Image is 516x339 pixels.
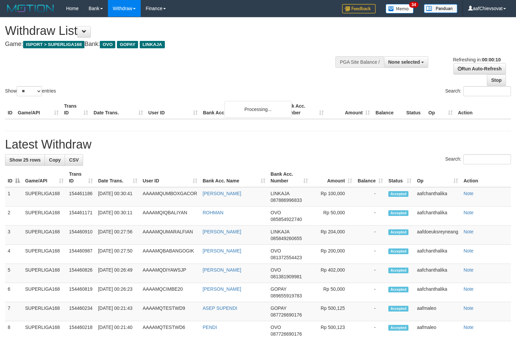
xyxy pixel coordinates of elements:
[200,168,268,187] th: Bank Acc. Name: activate to sort column ascending
[22,168,66,187] th: Game/API: activate to sort column ascending
[140,283,200,302] td: AAAAMQCIMBE20
[271,255,302,260] span: Copy 081372554423 to clipboard
[424,4,457,13] img: panduan.png
[409,2,418,8] span: 34
[388,248,408,254] span: Accepted
[463,325,473,330] a: Note
[386,4,414,13] img: Button%20Memo.svg
[5,154,45,166] a: Show 25 rows
[388,325,408,331] span: Accepted
[140,41,165,48] span: LINKAJA
[463,191,473,196] a: Note
[140,226,200,245] td: AAAAMQUMARALFIAN
[61,100,91,119] th: Trans ID
[271,325,281,330] span: OVO
[414,283,461,302] td: aafchanthalika
[414,226,461,245] td: aafdoeuksreyneang
[5,3,56,13] img: MOTION_logo.png
[403,100,426,119] th: Status
[388,229,408,235] span: Accepted
[311,168,355,187] th: Amount: activate to sort column ascending
[271,305,286,311] span: GOPAY
[311,302,355,321] td: Rp 500,125
[95,168,140,187] th: Date Trans.: activate to sort column ascending
[388,59,420,65] span: None selected
[461,168,511,187] th: Action
[482,57,501,62] strong: 00:00:10
[463,248,473,253] a: Note
[17,86,42,96] select: Showentries
[311,187,355,207] td: Rp 100,000
[355,207,386,226] td: -
[95,302,140,321] td: [DATE] 00:21:43
[414,187,461,207] td: aafchanthalika
[414,168,461,187] th: Op: activate to sort column ascending
[66,245,95,264] td: 154460987
[388,210,408,216] span: Accepted
[95,226,140,245] td: [DATE] 00:27:56
[5,245,22,264] td: 4
[268,168,311,187] th: Bank Acc. Number: activate to sort column ascending
[117,41,138,48] span: GOPAY
[66,283,95,302] td: 154460819
[66,207,95,226] td: 154461171
[271,191,289,196] span: LINKAJA
[95,187,140,207] td: [DATE] 00:30:41
[22,207,66,226] td: SUPERLIGA168
[66,168,95,187] th: Trans ID: activate to sort column ascending
[463,305,473,311] a: Note
[311,226,355,245] td: Rp 204,000
[355,187,386,207] td: -
[5,100,15,119] th: ID
[95,207,140,226] td: [DATE] 00:30:11
[386,168,414,187] th: Status: activate to sort column ascending
[95,264,140,283] td: [DATE] 00:26:49
[200,100,280,119] th: Bank Acc. Name
[445,86,511,96] label: Search:
[22,264,66,283] td: SUPERLIGA168
[388,287,408,292] span: Accepted
[463,229,473,234] a: Note
[5,226,22,245] td: 3
[271,210,281,215] span: OVO
[271,286,286,292] span: GOPAY
[224,101,292,118] div: Processing...
[463,210,473,215] a: Note
[203,210,223,215] a: ROHMAN
[5,187,22,207] td: 1
[414,264,461,283] td: aafchanthalika
[355,168,386,187] th: Balance: activate to sort column ascending
[5,283,22,302] td: 6
[355,226,386,245] td: -
[311,264,355,283] td: Rp 402,000
[414,245,461,264] td: aafchanthalika
[463,286,473,292] a: Note
[23,41,84,48] span: ISPORT > SUPERLIGA168
[91,100,145,119] th: Date Trans.
[388,191,408,197] span: Accepted
[95,283,140,302] td: [DATE] 00:26:23
[373,100,403,119] th: Balance
[66,264,95,283] td: 154460826
[140,207,200,226] td: AAAAMQIQBALIYAN
[388,306,408,312] span: Accepted
[5,138,511,151] h1: Latest Withdraw
[5,264,22,283] td: 5
[388,268,408,273] span: Accepted
[9,157,41,163] span: Show 25 rows
[203,248,241,253] a: [PERSON_NAME]
[49,157,61,163] span: Copy
[271,293,302,298] span: Copy 089655919783 to clipboard
[311,245,355,264] td: Rp 200,000
[463,86,511,96] input: Search:
[271,274,302,279] span: Copy 081381909981 to clipboard
[384,56,429,68] button: None selected
[140,187,200,207] td: AAAAMQUMBOXGACOR
[355,245,386,264] td: -
[65,154,83,166] a: CSV
[140,302,200,321] td: AAAAMQTESTWD9
[140,264,200,283] td: AAAAMQDIYAWSJP
[414,207,461,226] td: aafchanthalika
[5,24,337,38] h1: Withdraw List
[22,302,66,321] td: SUPERLIGA168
